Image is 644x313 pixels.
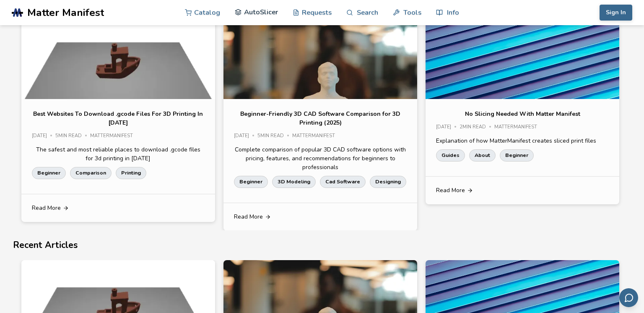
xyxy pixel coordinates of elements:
p: Explanation of how MatterManifest creates sliced print files [436,136,609,145]
div: MatterManifest [292,133,341,139]
a: Guides [436,149,465,161]
div: MatterManifest [90,133,139,139]
img: Article Image [21,15,215,161]
p: Complete comparison of popular 3D CAD software options with pricing, features, and recommendation... [234,145,407,172]
span: Read More [436,187,465,194]
div: 5 min read [55,133,90,139]
a: Printing [116,167,146,179]
a: Read More [426,177,619,204]
a: Cad Software [320,176,366,188]
button: Sign In [600,5,632,21]
div: [DATE] [436,125,460,130]
div: [DATE] [234,133,257,139]
a: Read More [223,203,417,231]
span: Matter Manifest [27,7,104,18]
p: The safest and most reliable places to download .gcode files for 3d printing in [DATE] [32,145,205,163]
swiper-slide: 2 / 3 [223,15,417,230]
a: Beginner [32,167,66,179]
a: About [469,149,496,161]
a: 3D Modeling [272,176,316,188]
h2: Recent Articles [13,239,631,252]
a: Comparison [70,167,112,179]
div: [DATE] [32,133,55,139]
button: Send feedback via email [619,288,638,307]
div: MatterManifest [494,125,543,130]
a: Beginner-Friendly 3D CAD Software Comparison for 3D Printing (2025) [234,110,407,127]
a: Beginner [500,149,534,161]
a: Best Websites To Download .gcode Files For 3D Printing In [DATE] [32,110,205,127]
img: Article Image [223,15,417,161]
a: Read More [21,194,215,222]
img: Article Image [426,15,619,161]
span: Read More [32,205,61,211]
swiper-slide: 3 / 3 [426,15,619,204]
a: No Slicing Needed With Matter Manifest [465,110,580,118]
a: Beginner [234,176,268,188]
a: Designing [370,176,406,188]
div: 2 min read [460,125,494,130]
span: Read More [234,214,263,220]
swiper-slide: 1 / 3 [21,15,215,222]
div: 5 min read [257,133,292,139]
